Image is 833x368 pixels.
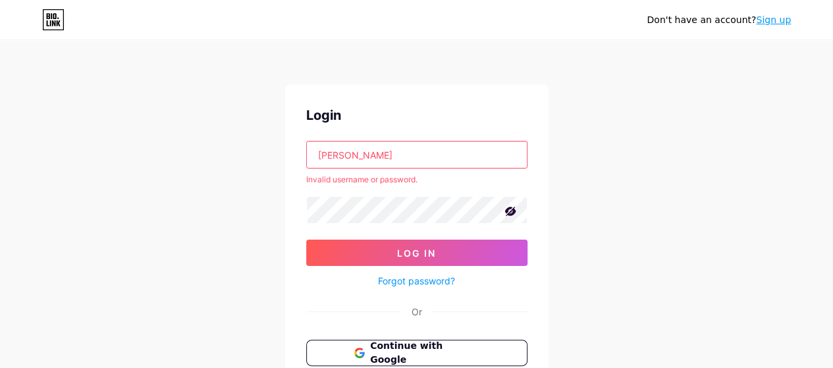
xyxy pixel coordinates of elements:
div: Login [306,105,527,125]
a: Sign up [756,14,791,25]
div: Or [412,305,422,319]
input: Username [307,142,527,168]
button: Log In [306,240,527,266]
button: Continue with Google [306,340,527,366]
span: Log In [397,248,436,259]
a: Forgot password? [378,274,455,288]
div: Invalid username or password. [306,174,527,186]
span: Continue with Google [370,339,479,367]
div: Don't have an account? [647,13,791,27]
